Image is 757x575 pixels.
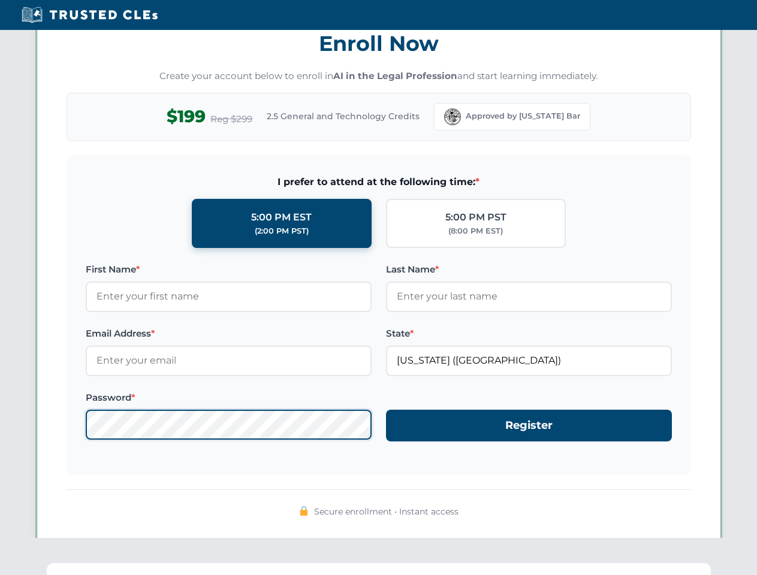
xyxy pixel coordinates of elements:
[386,410,672,441] button: Register
[299,506,309,516] img: 🔒
[67,69,691,83] p: Create your account below to enroll in and start learning immediately.
[448,225,503,237] div: (8:00 PM EST)
[67,25,691,62] h3: Enroll Now
[167,103,206,130] span: $199
[86,174,672,190] span: I prefer to attend at the following time:
[86,391,372,405] label: Password
[333,70,457,81] strong: AI in the Legal Profession
[251,210,312,225] div: 5:00 PM EST
[86,262,372,277] label: First Name
[255,225,309,237] div: (2:00 PM PST)
[267,110,420,123] span: 2.5 General and Technology Credits
[444,108,461,125] img: Florida Bar
[86,346,372,376] input: Enter your email
[386,262,672,277] label: Last Name
[386,282,672,311] input: Enter your last name
[466,110,580,122] span: Approved by [US_STATE] Bar
[210,112,252,126] span: Reg $299
[86,282,372,311] input: Enter your first name
[314,505,459,518] span: Secure enrollment • Instant access
[386,346,672,376] input: Florida (FL)
[386,326,672,341] label: State
[86,326,372,341] label: Email Address
[445,210,506,225] div: 5:00 PM PST
[18,6,161,24] img: Trusted CLEs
